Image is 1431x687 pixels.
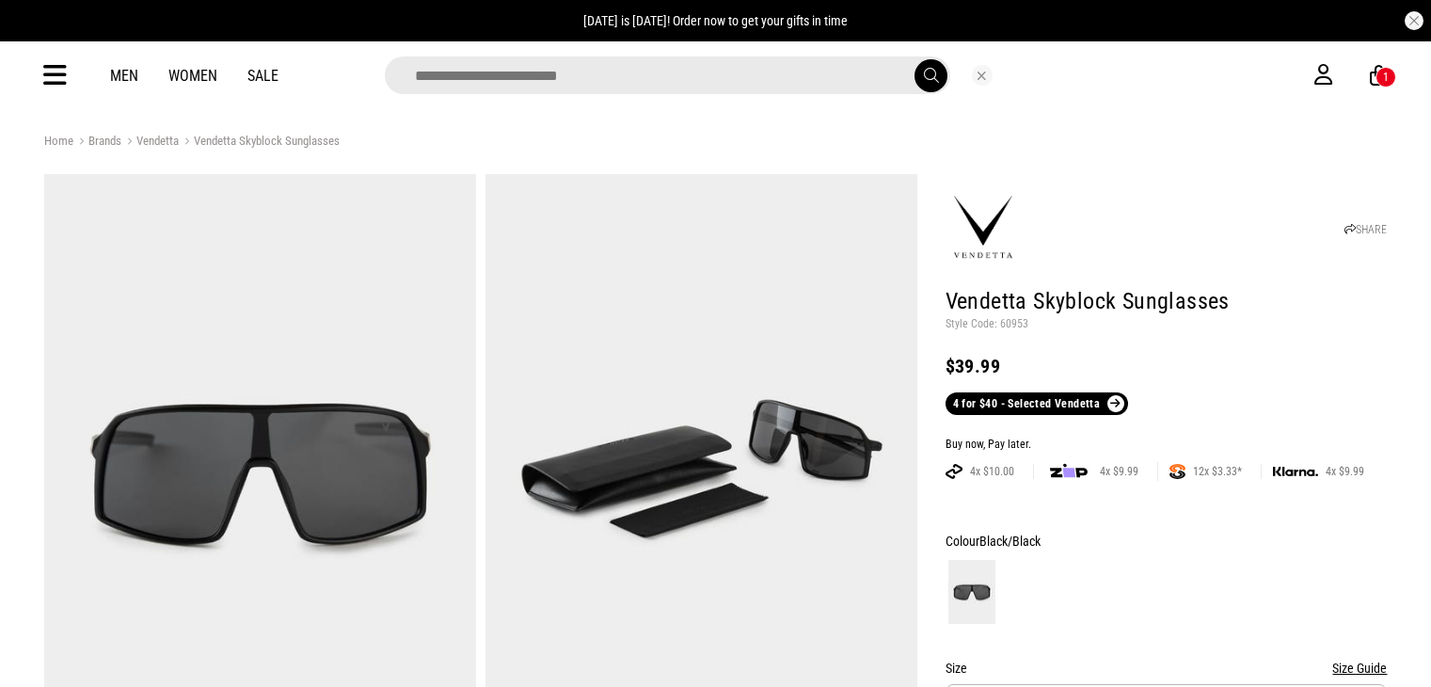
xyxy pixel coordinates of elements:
a: Vendetta Skyblock Sunglasses [179,134,340,152]
span: 4x $10.00 [962,464,1022,479]
h1: Vendetta Skyblock Sunglasses [946,287,1388,317]
div: Colour [946,530,1388,552]
a: Men [110,67,138,85]
span: 12x $3.33* [1185,464,1249,479]
span: Black/Black [979,534,1041,549]
img: SPLITPAY [1169,464,1185,479]
a: SHARE [1344,223,1387,236]
button: Close search [972,65,993,86]
a: 1 [1370,66,1388,86]
a: Home [44,134,73,148]
img: Vendetta [946,190,1021,265]
div: Size [946,657,1388,679]
img: Black/Black [948,560,995,624]
p: Style Code: 60953 [946,317,1388,332]
span: 4x $9.99 [1092,464,1146,479]
span: [DATE] is [DATE]! Order now to get your gifts in time [583,13,848,28]
a: Women [168,67,217,85]
span: 4x $9.99 [1318,464,1372,479]
button: Size Guide [1332,657,1387,679]
div: $39.99 [946,355,1388,377]
img: zip [1050,462,1088,481]
div: 1 [1383,71,1389,84]
a: Sale [247,67,278,85]
a: Vendetta [121,134,179,152]
a: Brands [73,134,121,152]
img: KLARNA [1273,467,1318,477]
a: 4 for $40 - Selected Vendetta [946,392,1128,415]
div: Buy now, Pay later. [946,438,1388,453]
img: AFTERPAY [946,464,962,479]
